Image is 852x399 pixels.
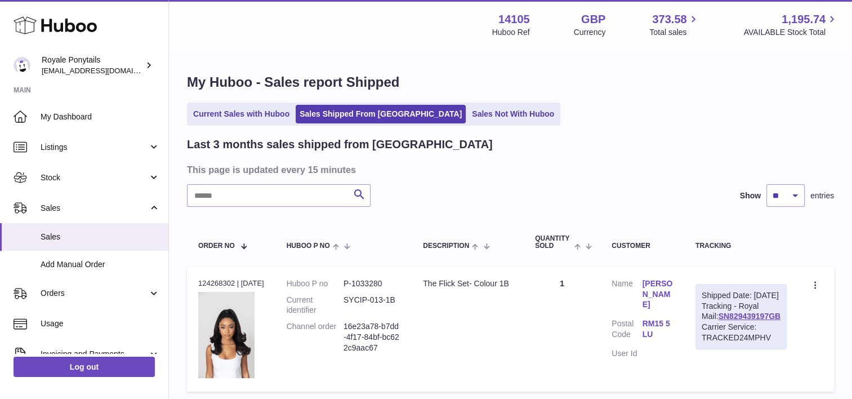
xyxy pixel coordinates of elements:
[41,203,148,214] span: Sales
[296,105,466,123] a: Sales Shipped From [GEOGRAPHIC_DATA]
[782,12,826,27] span: 1,195.74
[41,142,148,153] span: Listings
[649,12,699,38] a: 373.58 Total sales
[492,27,530,38] div: Huboo Ref
[740,190,761,201] label: Show
[189,105,293,123] a: Current Sales with Huboo
[652,12,686,27] span: 373.58
[649,27,699,38] span: Total sales
[695,284,787,349] div: Tracking - Royal Mail:
[41,288,148,299] span: Orders
[468,105,558,123] a: Sales Not With Huboo
[524,267,600,392] td: 1
[344,321,400,353] dd: 16e23a78-b7dd-4f17-84bf-bc622c9aac67
[41,112,160,122] span: My Dashboard
[581,12,605,27] strong: GBP
[41,349,148,360] span: Invoicing and Payments
[198,242,235,250] span: Order No
[574,27,606,38] div: Currency
[287,321,344,353] dt: Channel order
[643,318,673,340] a: RM15 5LU
[498,12,530,27] strong: 14105
[287,295,344,316] dt: Current identifier
[612,348,642,359] dt: User Id
[743,12,838,38] a: 1,195.74 AVAILABLE Stock Total
[612,242,673,250] div: Customer
[423,278,512,289] div: The Flick Set- Colour 1B
[41,318,160,329] span: Usage
[423,242,469,250] span: Description
[41,232,160,242] span: Sales
[187,163,831,176] h3: This page is updated every 15 minutes
[702,290,780,301] div: Shipped Date: [DATE]
[198,278,264,289] div: 124268302 | [DATE]
[187,137,493,152] h2: Last 3 months sales shipped from [GEOGRAPHIC_DATA]
[535,235,572,250] span: Quantity Sold
[41,172,148,183] span: Stock
[810,190,834,201] span: entries
[702,322,780,343] div: Carrier Service: TRACKED24MPHV
[287,242,330,250] span: Huboo P no
[42,66,166,75] span: [EMAIL_ADDRESS][DOMAIN_NAME]
[344,295,400,316] dd: SYCIP-013-1B
[344,278,400,289] dd: P-1033280
[287,278,344,289] dt: Huboo P no
[695,242,787,250] div: Tracking
[743,27,838,38] span: AVAILABLE Stock Total
[42,55,143,76] div: Royale Ponytails
[612,318,642,343] dt: Postal Code
[187,73,834,91] h1: My Huboo - Sales report Shipped
[198,292,255,378] img: 141051741008947.png
[14,357,155,377] a: Log out
[643,278,673,311] a: [PERSON_NAME]
[14,57,30,74] img: qphill92@gmail.com
[718,312,780,321] a: SN829439197GB
[41,259,160,270] span: Add Manual Order
[612,278,642,313] dt: Name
